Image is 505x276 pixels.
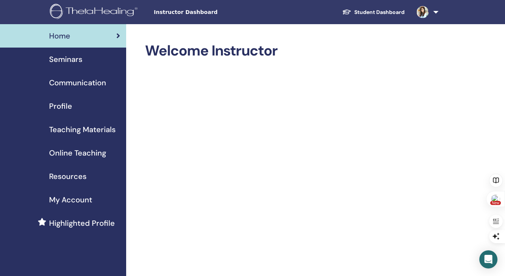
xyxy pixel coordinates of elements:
span: Resources [49,171,86,182]
span: Teaching Materials [49,124,116,135]
span: Seminars [49,54,82,65]
span: Profile [49,100,72,112]
h2: Welcome Instructor [145,42,437,60]
img: default.jpg [417,6,429,18]
img: logo.png [50,4,140,21]
span: Instructor Dashboard [154,8,267,16]
span: Online Teaching [49,147,106,159]
span: Highlighted Profile [49,217,115,229]
span: My Account [49,194,92,205]
span: Communication [49,77,106,88]
a: Student Dashboard [336,5,411,19]
span: Home [49,30,70,42]
img: graduation-cap-white.svg [342,9,351,15]
div: Open Intercom Messenger [479,250,497,268]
